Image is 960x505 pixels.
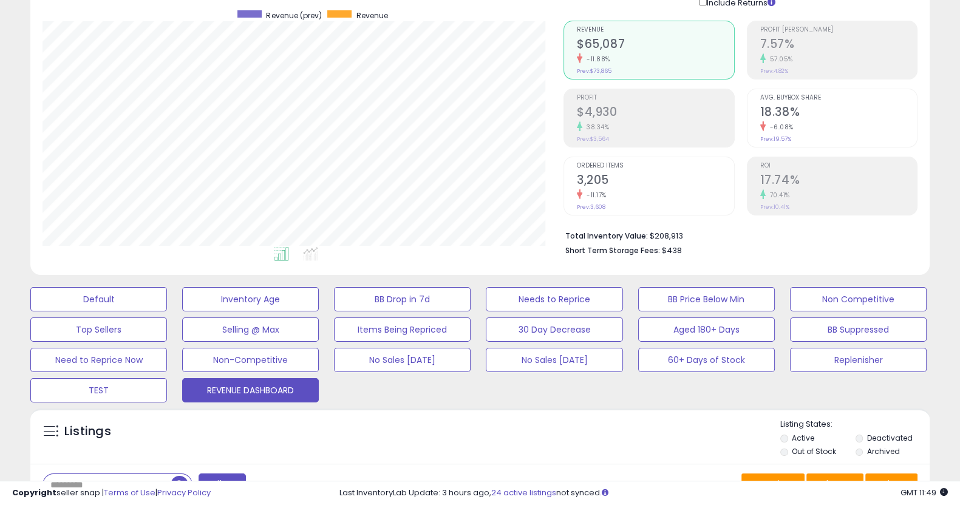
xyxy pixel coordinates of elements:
[199,473,246,495] button: Filters
[760,67,788,75] small: Prev: 4.82%
[486,348,622,372] button: No Sales [DATE]
[182,317,319,342] button: Selling @ Max
[766,123,794,132] small: -6.08%
[792,446,836,456] label: Out of Stock
[565,228,908,242] li: $208,913
[577,105,734,121] h2: $4,930
[182,378,319,402] button: REVENUE DASHBOARD
[577,37,734,53] h2: $65,087
[30,287,167,311] button: Default
[486,317,622,342] button: 30 Day Decrease
[30,317,167,342] button: Top Sellers
[760,203,789,211] small: Prev: 10.41%
[339,487,948,499] div: Last InventoryLab Update: 3 hours ago, not synced.
[356,10,387,21] span: Revenue
[662,245,682,256] span: $438
[12,487,56,498] strong: Copyright
[638,317,775,342] button: Aged 180+ Days
[577,67,611,75] small: Prev: $73,865
[760,95,917,101] span: Avg. Buybox Share
[790,287,927,311] button: Non Competitive
[760,27,917,33] span: Profit [PERSON_NAME]
[182,348,319,372] button: Non-Competitive
[780,419,930,430] p: Listing States:
[334,317,471,342] button: Items Being Repriced
[760,105,917,121] h2: 18.38%
[760,135,791,143] small: Prev: 19.57%
[12,487,211,499] div: seller snap | |
[64,423,111,440] h5: Listings
[30,348,167,372] button: Need to Reprice Now
[766,191,790,200] small: 70.41%
[806,473,863,494] button: Columns
[334,348,471,372] button: No Sales [DATE]
[577,173,734,189] h2: 3,205
[577,27,734,33] span: Revenue
[577,95,734,101] span: Profit
[790,348,927,372] button: Replenisher
[565,231,648,241] b: Total Inventory Value:
[565,245,660,256] b: Short Term Storage Fees:
[790,317,927,342] button: BB Suppressed
[760,37,917,53] h2: 7.57%
[866,433,912,443] label: Deactivated
[582,191,607,200] small: -11.17%
[766,55,793,64] small: 57.05%
[582,55,610,64] small: -11.88%
[30,378,167,402] button: TEST
[577,203,605,211] small: Prev: 3,608
[491,487,556,498] a: 24 active listings
[866,446,899,456] label: Archived
[760,173,917,189] h2: 17.74%
[486,287,622,311] button: Needs to Reprice
[638,287,775,311] button: BB Price Below Min
[741,473,805,494] button: Save View
[760,163,917,169] span: ROI
[900,487,948,498] span: 2025-09-12 11:49 GMT
[182,287,319,311] button: Inventory Age
[577,163,734,169] span: Ordered Items
[157,487,211,498] a: Privacy Policy
[792,433,814,443] label: Active
[577,135,609,143] small: Prev: $3,564
[582,123,609,132] small: 38.34%
[266,10,321,21] span: Revenue (prev)
[334,287,471,311] button: BB Drop in 7d
[814,478,853,490] span: Columns
[865,473,917,494] button: Actions
[638,348,775,372] button: 60+ Days of Stock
